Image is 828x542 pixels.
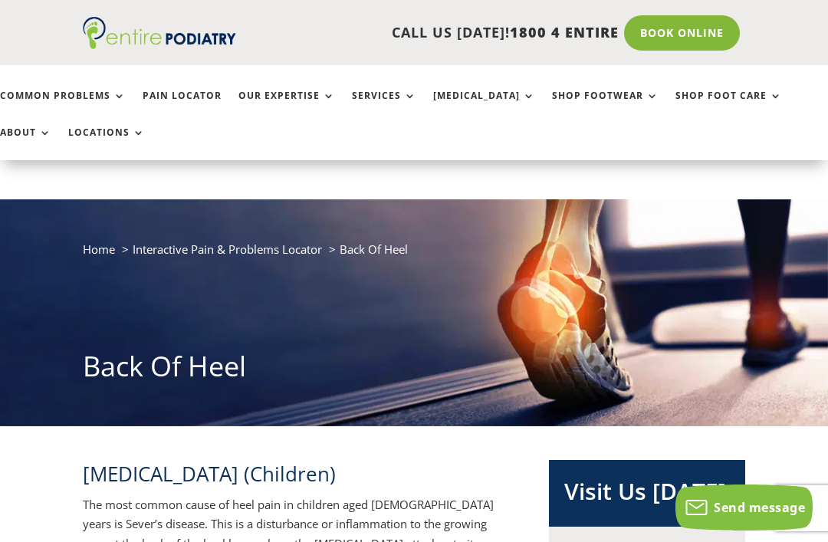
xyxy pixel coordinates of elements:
[714,499,805,516] span: Send message
[552,90,659,123] a: Shop Footwear
[236,23,619,43] p: CALL US [DATE]!
[675,90,782,123] a: Shop Foot Care
[433,90,535,123] a: [MEDICAL_DATA]
[83,347,745,393] h1: Back Of Heel
[83,17,236,49] img: logo (1)
[83,37,236,52] a: Entire Podiatry
[143,90,222,123] a: Pain Locator
[510,23,619,41] span: 1800 4 ENTIRE
[564,475,730,515] h2: Visit Us [DATE]
[83,239,745,271] nav: breadcrumb
[68,127,145,160] a: Locations
[83,460,336,488] span: [MEDICAL_DATA] (Children)
[238,90,335,123] a: Our Expertise
[675,485,813,531] button: Send message
[352,90,416,123] a: Services
[133,241,322,257] a: Interactive Pain & Problems Locator
[340,241,408,257] span: Back Of Heel
[83,241,115,257] a: Home
[624,15,740,51] a: Book Online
